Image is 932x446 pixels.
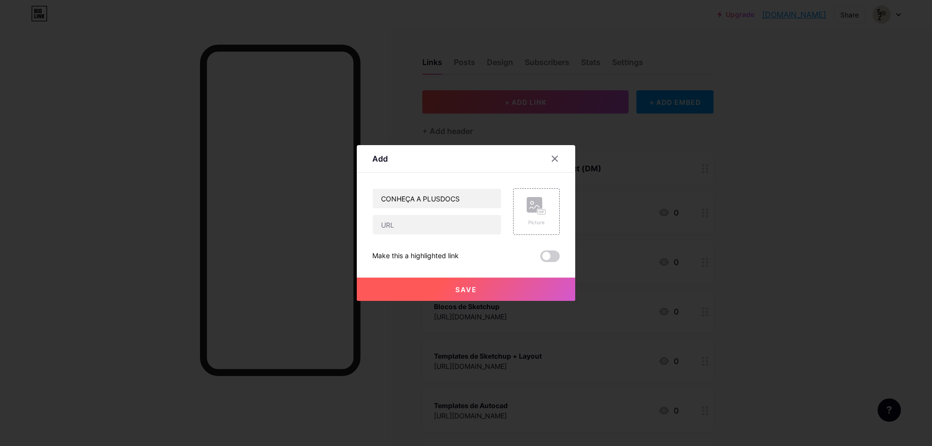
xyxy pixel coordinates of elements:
div: Make this a highlighted link [372,250,459,262]
button: Save [357,278,575,301]
input: URL [373,215,501,234]
input: Title [373,189,501,208]
div: Add [372,153,388,165]
div: Picture [527,219,546,226]
span: Save [455,285,477,294]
